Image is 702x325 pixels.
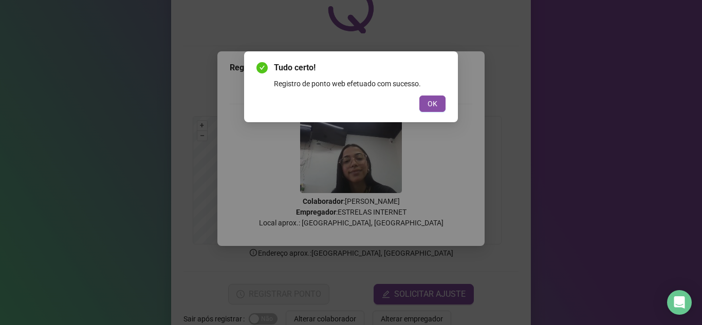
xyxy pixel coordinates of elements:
[274,62,446,74] span: Tudo certo!
[428,98,437,109] span: OK
[274,78,446,89] div: Registro de ponto web efetuado com sucesso.
[256,62,268,73] span: check-circle
[667,290,692,315] div: Open Intercom Messenger
[419,95,446,112] button: OK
